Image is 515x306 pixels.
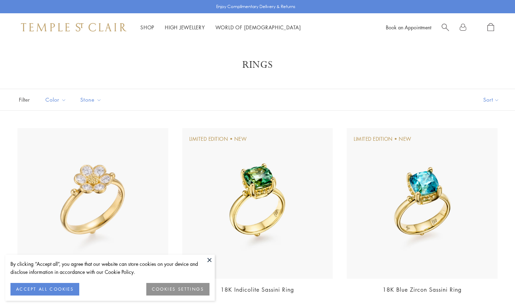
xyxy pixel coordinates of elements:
[189,135,247,143] div: Limited Edition • New
[40,92,72,108] button: Color
[216,3,295,10] p: Enjoy Complimentary Delivery & Returns
[165,24,205,31] a: High JewelleryHigh Jewellery
[468,89,515,110] button: Show sort by
[17,128,168,279] img: R31883-FIORI
[140,23,301,32] nav: Main navigation
[215,24,301,31] a: World of [DEMOGRAPHIC_DATA]World of [DEMOGRAPHIC_DATA]
[77,95,107,104] span: Stone
[140,24,154,31] a: ShopShop
[21,23,126,31] img: Temple St. Clair
[75,92,107,108] button: Stone
[146,283,209,296] button: COOKIES SETTINGS
[10,283,79,296] button: ACCEPT ALL COOKIES
[442,23,449,32] a: Search
[354,135,411,143] div: Limited Edition • New
[487,23,494,32] a: Open Shopping Bag
[28,59,487,71] h1: Rings
[182,128,333,279] img: R46849-SASIN305
[347,128,498,279] img: R46849-SASBZ579
[386,24,431,31] a: Book an Appointment
[10,260,209,276] div: By clicking “Accept all”, you agree that our website can store cookies on your device and disclos...
[221,286,294,293] a: 18K Indicolite Sassini Ring
[42,95,72,104] span: Color
[383,286,462,293] a: 18K Blue Zircon Sassini Ring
